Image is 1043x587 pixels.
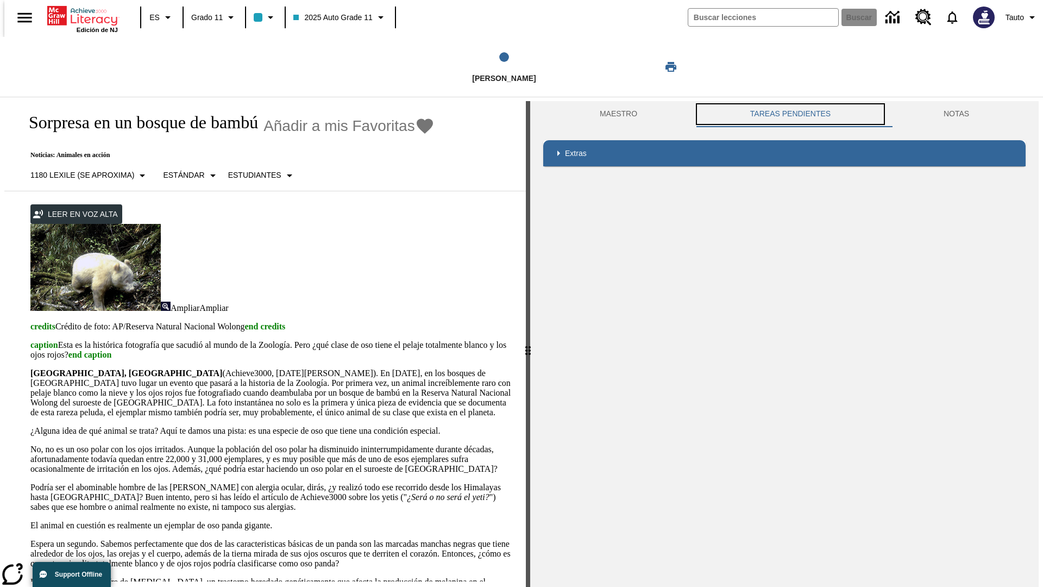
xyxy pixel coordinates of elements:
input: Buscar campo [688,9,838,26]
button: Tipo de apoyo, Estándar [159,166,223,185]
p: Estándar [163,170,204,181]
a: Notificaciones [938,3,966,32]
img: Avatar [973,7,995,28]
span: Grado 11 [191,12,223,23]
p: Noticias: Animales en acción [17,151,435,159]
button: Maestro [543,101,694,127]
button: Abrir el menú lateral [9,2,41,34]
div: Pulsa la tecla de intro o la barra espaciadora y luego presiona las flechas de derecha e izquierd... [526,101,530,587]
div: Extras [543,140,1026,166]
span: Tauto [1006,12,1024,23]
div: Portada [47,4,118,33]
span: end credits [244,322,285,331]
img: Ampliar [161,302,171,311]
button: Lenguaje: ES, Selecciona un idioma [144,8,179,27]
span: caption [30,340,58,349]
button: NOTAS [887,101,1026,127]
em: ¿Será o no será el yeti? [407,492,489,502]
p: ¿Alguna idea de qué animal se trata? Aquí te damos una pista: es una especie de oso que tiene una... [30,426,513,436]
span: end caption [68,350,112,359]
button: Leer en voz alta [30,204,122,224]
span: [PERSON_NAME] [472,74,536,83]
span: Edición de NJ [77,27,118,33]
span: Support Offline [55,571,102,578]
button: Clase: 2025 Auto Grade 11, Selecciona una clase [289,8,391,27]
p: Estudiantes [228,170,281,181]
p: Crédito de foto: AP/Reserva Natural Nacional Wolong [30,322,513,332]
p: El animal en cuestión es realmente un ejemplar de oso panda gigante. [30,521,513,530]
button: Support Offline [33,562,111,587]
p: No, no es un oso polar con los ojos irritados. Aunque la población del oso polar ha disminuido in... [30,445,513,474]
span: credits [30,322,55,331]
a: Centro de información [879,3,909,33]
p: Esta es la histórica fotografía que sacudió al mundo de la Zoología. Pero ¿qué clase de oso tiene... [30,340,513,360]
p: Extras [565,148,587,159]
p: 1180 Lexile (Se aproxima) [30,170,134,181]
strong: [GEOGRAPHIC_DATA], [GEOGRAPHIC_DATA] [30,369,222,378]
div: activity [530,101,1039,587]
div: reading [4,101,526,582]
span: 2025 Auto Grade 11 [293,12,372,23]
button: Perfil/Configuración [1001,8,1043,27]
button: Seleccionar estudiante [224,166,300,185]
button: Imprimir [654,57,688,77]
button: El color de la clase es azul claro. Cambiar el color de la clase. [249,8,281,27]
h1: Sorpresa en un bosque de bambú [17,113,258,133]
button: Grado: Grado 11, Elige un grado [187,8,242,27]
button: Lee step 1 of 1 [363,37,645,97]
div: Instructional Panel Tabs [543,101,1026,127]
img: los pandas albinos en China a veces son confundidos con osos polares [30,224,161,311]
a: Centro de recursos, Se abrirá en una pestaña nueva. [909,3,938,32]
p: Podría ser el abominable hombre de las [PERSON_NAME] con alergia ocular, dirás, ¿y realizó todo e... [30,483,513,512]
span: ES [149,12,160,23]
span: Ampliar [199,303,228,313]
button: TAREAS PENDIENTES [694,101,887,127]
button: Seleccione Lexile, 1180 Lexile (Se aproxima) [26,166,153,185]
span: Ampliar [171,303,199,313]
p: Espera un segundo. Sabemos perfectamente que dos de las caracteristicas básicas de un panda son l... [30,539,513,569]
button: Añadir a mis Favoritas - Sorpresa en un bosque de bambú [263,116,435,135]
button: Escoja un nuevo avatar [966,3,1001,32]
span: Añadir a mis Favoritas [263,117,415,135]
p: (Achieve3000, [DATE][PERSON_NAME]). En [DATE], en los bosques de [GEOGRAPHIC_DATA] tuvo lugar un ... [30,369,513,417]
